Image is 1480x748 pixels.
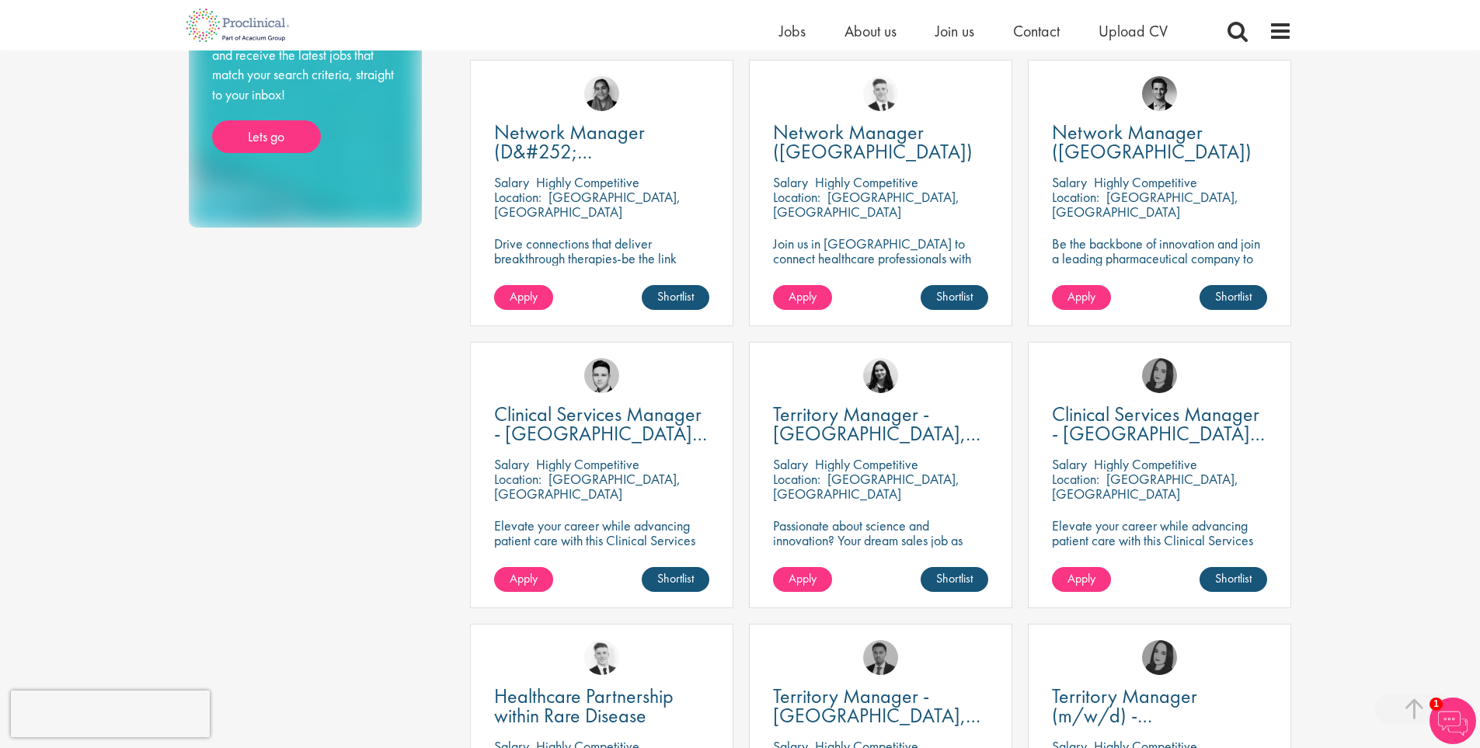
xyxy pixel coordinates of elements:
a: Network Manager ([GEOGRAPHIC_DATA]) [773,123,988,162]
a: Shortlist [921,567,988,592]
a: Shortlist [1200,285,1267,310]
a: Apply [773,567,832,592]
iframe: reCAPTCHA [11,691,210,737]
a: Territory Manager - [GEOGRAPHIC_DATA], [GEOGRAPHIC_DATA] [773,687,988,725]
a: Upload CV [1099,21,1168,41]
span: Clinical Services Manager - [GEOGRAPHIC_DATA], [GEOGRAPHIC_DATA] [494,401,707,466]
p: Drive connections that deliver breakthrough therapies-be the link between innovation and impact i... [494,236,709,295]
a: Territory Manager (m/w/d) - [GEOGRAPHIC_DATA] [1052,687,1267,725]
a: Join us [935,21,974,41]
span: Apply [1067,288,1095,304]
a: Network Manager (D&#252;[GEOGRAPHIC_DATA]) [494,123,709,162]
a: Shortlist [1200,567,1267,592]
p: Highly Competitive [815,173,918,191]
span: Salary [1052,173,1087,191]
p: Highly Competitive [536,455,639,473]
img: Nicolas Daniel [584,640,619,675]
span: Apply [510,570,538,586]
span: Healthcare Partnership within Rare Disease [494,683,674,729]
span: 1 [1430,698,1443,711]
span: Location: [1052,470,1099,488]
p: Elevate your career while advancing patient care with this Clinical Services Manager position wit... [494,518,709,577]
span: Location: [494,188,542,206]
a: Network Manager ([GEOGRAPHIC_DATA]) [1052,123,1267,162]
span: Network Manager ([GEOGRAPHIC_DATA]) [1052,119,1252,165]
span: Location: [1052,188,1099,206]
span: Salary [773,173,808,191]
span: Salary [773,455,808,473]
span: Apply [789,570,817,586]
span: Salary [494,173,529,191]
a: Territory Manager - [GEOGRAPHIC_DATA], [GEOGRAPHIC_DATA], [GEOGRAPHIC_DATA], [GEOGRAPHIC_DATA] [773,405,988,444]
img: Nicolas Daniel [863,76,898,111]
a: Clinical Services Manager - [GEOGRAPHIC_DATA], [GEOGRAPHIC_DATA] [494,405,709,444]
a: Contact [1013,21,1060,41]
img: Chatbot [1430,698,1476,744]
a: Apply [773,285,832,310]
span: Apply [510,288,538,304]
a: Apply [494,285,553,310]
p: [GEOGRAPHIC_DATA], [GEOGRAPHIC_DATA] [1052,188,1238,221]
img: Anjali Parbhu [584,76,619,111]
p: Be the backbone of innovation and join a leading pharmaceutical company to help keep life-changin... [1052,236,1267,295]
p: [GEOGRAPHIC_DATA], [GEOGRAPHIC_DATA] [1052,470,1238,503]
p: Highly Competitive [536,173,639,191]
a: Healthcare Partnership within Rare Disease [494,687,709,725]
span: Salary [1052,455,1087,473]
p: [GEOGRAPHIC_DATA], [GEOGRAPHIC_DATA] [773,188,959,221]
p: [GEOGRAPHIC_DATA], [GEOGRAPHIC_DATA] [494,188,681,221]
img: Anna Klemencic [1142,640,1177,675]
span: Apply [1067,570,1095,586]
span: Territory Manager (m/w/d) - [GEOGRAPHIC_DATA] [1052,683,1239,748]
span: Location: [773,470,820,488]
a: About us [844,21,897,41]
a: Lets go [212,120,321,153]
span: Location: [773,188,820,206]
span: Network Manager (D&#252;[GEOGRAPHIC_DATA]) [494,119,688,184]
a: Shortlist [921,285,988,310]
img: Carl Gbolade [863,640,898,675]
a: Jobs [779,21,806,41]
p: Join us in [GEOGRAPHIC_DATA] to connect healthcare professionals with breakthrough therapies and ... [773,236,988,295]
a: Apply [494,567,553,592]
img: Indre Stankeviciute [863,358,898,393]
span: Territory Manager - [GEOGRAPHIC_DATA], [GEOGRAPHIC_DATA] [773,683,980,748]
a: Apply [1052,567,1111,592]
span: Salary [494,455,529,473]
a: Clinical Services Manager - [GEOGRAPHIC_DATA], [GEOGRAPHIC_DATA] [1052,405,1267,444]
img: Max Slevogt [1142,76,1177,111]
a: Apply [1052,285,1111,310]
img: Anna Klemencic [1142,358,1177,393]
p: Elevate your career while advancing patient care with this Clinical Services Manager position wit... [1052,518,1267,577]
p: Highly Competitive [1094,455,1197,473]
p: Passionate about science and innovation? Your dream sales job as Territory Manager awaits! [773,518,988,562]
p: Highly Competitive [815,455,918,473]
span: Apply [789,288,817,304]
span: Network Manager ([GEOGRAPHIC_DATA]) [773,119,973,165]
img: Connor Lynes [584,358,619,393]
p: Highly Competitive [1094,173,1197,191]
a: Shortlist [642,285,709,310]
div: Take the hassle out of job hunting and receive the latest jobs that match your search criteria, s... [212,25,399,153]
span: Clinical Services Manager - [GEOGRAPHIC_DATA], [GEOGRAPHIC_DATA] [1052,401,1265,466]
span: Location: [494,470,542,488]
p: [GEOGRAPHIC_DATA], [GEOGRAPHIC_DATA] [494,470,681,503]
a: Shortlist [642,567,709,592]
p: [GEOGRAPHIC_DATA], [GEOGRAPHIC_DATA] [773,470,959,503]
